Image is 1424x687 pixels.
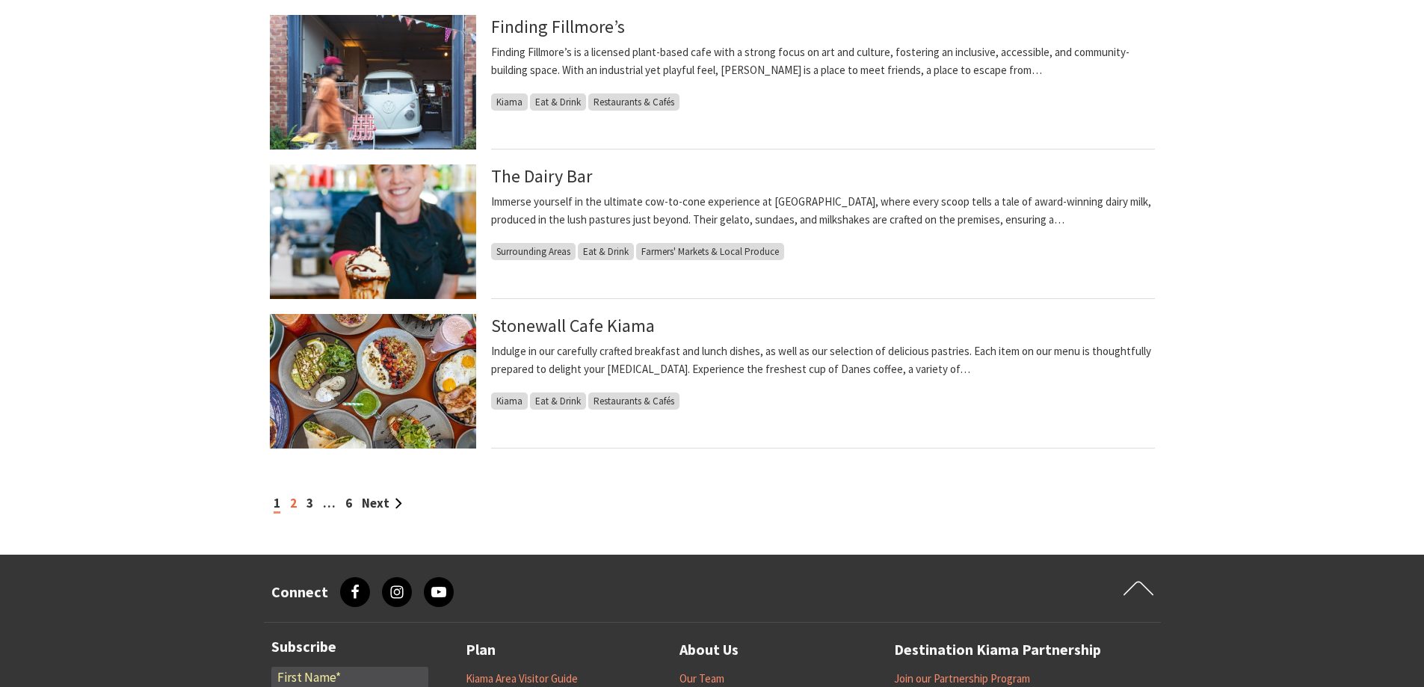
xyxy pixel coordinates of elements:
a: Our Team [679,671,724,686]
p: Finding Fillmore’s is a licensed plant-based cafe with a strong focus on art and culture, fosteri... [491,43,1155,79]
a: The Dairy Bar [491,164,592,188]
img: The Dairy Bar Milk Bar Cafe [270,164,476,299]
span: Farmers' Markets & Local Produce [636,243,784,260]
span: Eat & Drink [530,93,586,111]
a: Stonewall Cafe Kiama [491,314,655,337]
span: Restaurants & Cafés [588,93,679,111]
h3: Connect [271,583,328,601]
a: Plan [466,638,496,662]
span: … [323,495,336,511]
span: Surrounding Areas [491,243,576,260]
a: Destination Kiama Partnership [894,638,1101,662]
a: Next [362,495,402,511]
a: 3 [306,495,313,511]
p: Immerse yourself in the ultimate cow-to-cone experience at [GEOGRAPHIC_DATA], where every scoop t... [491,193,1155,229]
a: 2 [290,495,297,511]
a: Kiama Area Visitor Guide [466,671,578,686]
span: Eat & Drink [530,392,586,410]
span: Kiama [491,392,528,410]
a: Finding Fillmore’s [491,15,625,38]
a: 6 [345,495,352,511]
span: Eat & Drink [578,243,634,260]
h3: Subscribe [271,638,428,656]
p: Indulge in our carefully crafted breakfast and lunch dishes, as well as our selection of deliciou... [491,342,1155,378]
span: Restaurants & Cafés [588,392,679,410]
img: Retro VW van in café garage with bunting, bar setup, and person walking past. [270,15,476,150]
span: 1 [274,495,280,514]
a: Join our Partnership Program [894,671,1030,686]
span: Kiama [491,93,528,111]
a: About Us [679,638,739,662]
